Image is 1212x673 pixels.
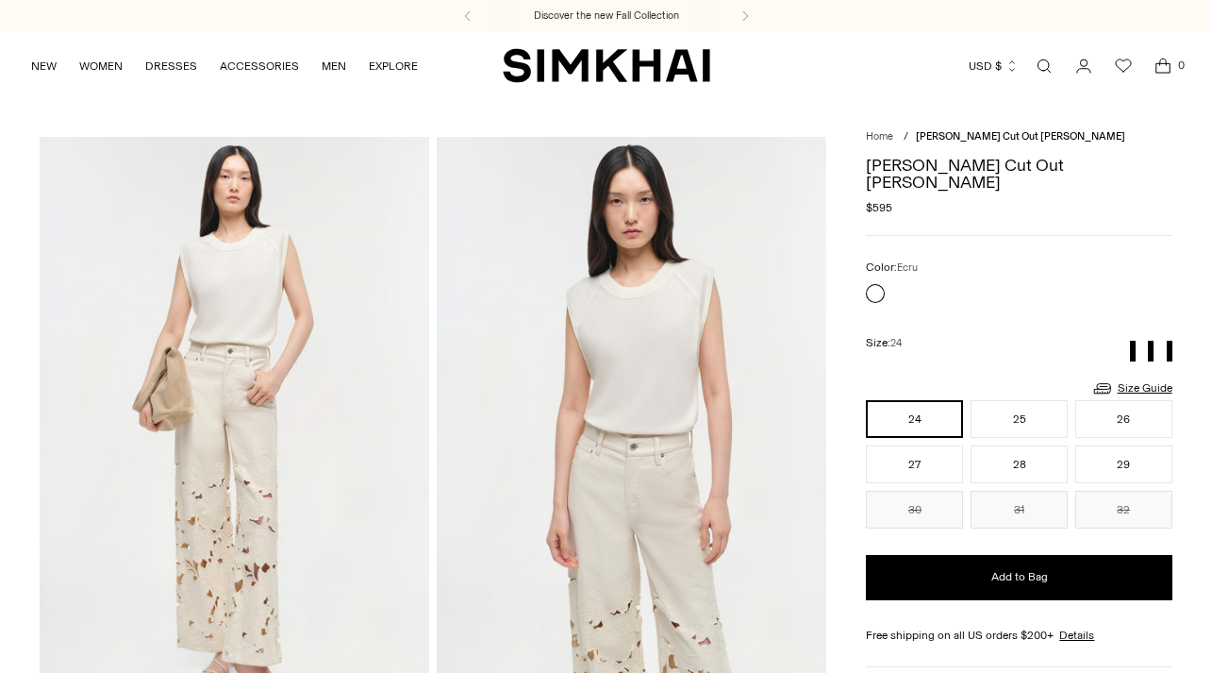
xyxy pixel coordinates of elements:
[866,627,1171,644] div: Free shipping on all US orders $200+
[866,157,1171,191] h1: [PERSON_NAME] Cut Out [PERSON_NAME]
[971,446,1068,483] button: 28
[1104,47,1142,85] a: Wishlist
[866,199,892,216] span: $595
[916,130,1125,143] span: [PERSON_NAME] Cut Out [PERSON_NAME]
[503,47,710,84] a: SIMKHAI
[1144,47,1182,85] a: Open cart modal
[145,45,197,87] a: DRESSES
[866,334,902,352] label: Size:
[866,555,1171,600] button: Add to Bag
[1065,47,1103,85] a: Go to the account page
[969,45,1019,87] button: USD $
[1075,446,1172,483] button: 29
[1059,627,1094,644] a: Details
[220,45,299,87] a: ACCESSORIES
[866,400,963,438] button: 24
[1025,47,1063,85] a: Open search modal
[534,8,679,24] a: Discover the new Fall Collection
[1075,400,1172,438] button: 26
[991,569,1048,585] span: Add to Bag
[1091,377,1172,400] a: Size Guide
[971,400,1068,438] button: 25
[322,45,346,87] a: MEN
[890,337,902,349] span: 24
[369,45,418,87] a: EXPLORE
[1172,57,1189,74] span: 0
[866,491,963,529] button: 30
[866,129,1171,145] nav: breadcrumbs
[31,45,57,87] a: NEW
[904,129,908,145] div: /
[971,491,1068,529] button: 31
[79,45,123,87] a: WOMEN
[866,446,963,483] button: 27
[897,261,918,274] span: Ecru
[866,259,918,277] label: Color:
[1075,491,1172,529] button: 32
[866,130,893,143] a: Home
